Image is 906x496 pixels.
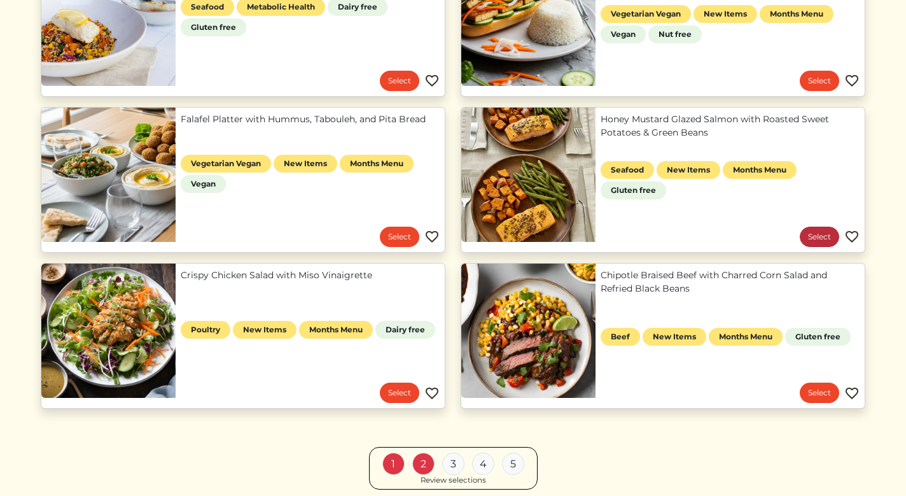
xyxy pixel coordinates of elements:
[502,453,524,475] div: 5
[424,229,440,244] img: Favorite menu item
[844,386,860,401] img: Favorite menu item
[421,475,486,486] div: Review selections
[800,383,839,403] a: Select
[442,453,464,475] div: 3
[424,73,440,89] img: Favorite menu item
[181,113,440,126] a: Falafel Platter with Hummus, Tabouleh, and Pita Bread
[472,453,494,475] div: 4
[380,383,419,403] a: Select
[382,453,405,475] div: 1
[380,71,419,91] a: Select
[369,447,538,490] a: 1 2 3 4 5 Review selections
[601,113,860,139] a: Honey Mustard Glazed Salmon with Roasted Sweet Potatoes & Green Beans
[800,227,839,247] a: Select
[181,269,440,282] a: Crispy Chicken Salad with Miso Vinaigrette
[800,71,839,91] a: Select
[844,73,860,89] img: Favorite menu item
[380,227,419,247] a: Select
[424,386,440,401] img: Favorite menu item
[844,229,860,244] img: Favorite menu item
[601,269,860,295] a: Chipotle Braised Beef with Charred Corn Salad and Refried Black Beans
[412,453,435,475] div: 2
